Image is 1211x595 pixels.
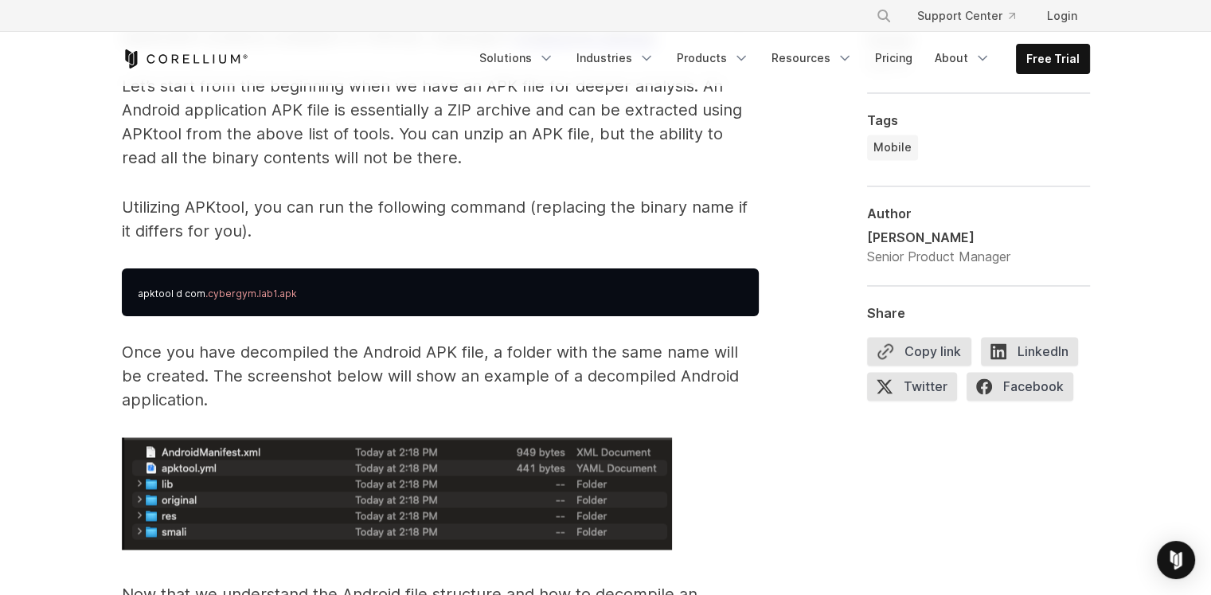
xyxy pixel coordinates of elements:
[122,49,248,69] a: Corellium Home
[138,288,205,299] span: apktool d com
[122,195,759,243] p: Utilizing APKtool, you can run the following command (replacing the binary name if it differs for...
[1034,2,1090,30] a: Login
[967,372,1073,401] span: Facebook
[925,44,1000,72] a: About
[667,44,759,72] a: Products
[867,305,1090,321] div: Share
[205,288,297,299] span: .cybergym.lab1.apk
[867,372,967,407] a: Twitter
[867,135,918,160] a: Mobile
[869,2,898,30] button: Search
[762,44,862,72] a: Resources
[470,44,564,72] a: Solutions
[867,247,1010,266] div: Senior Product Manager
[967,372,1083,407] a: Facebook
[1017,45,1089,73] a: Free Trial
[873,139,912,155] span: Mobile
[867,337,971,366] button: Copy link
[867,112,1090,128] div: Tags
[567,44,664,72] a: Industries
[1157,541,1195,579] div: Open Intercom Messenger
[122,437,672,550] img: Example of a decompiled android application.
[867,372,957,401] span: Twitter
[867,206,1090,221] div: Author
[470,44,1090,74] div: Navigation Menu
[122,74,759,170] p: Let’s start from the beginning when we have an APK file for deeper analysis. An Android applicati...
[865,44,922,72] a: Pricing
[867,228,1010,247] div: [PERSON_NAME]
[122,340,759,412] p: Once you have decompiled the Android APK file, a folder with the same name will be created. The s...
[857,2,1090,30] div: Navigation Menu
[904,2,1028,30] a: Support Center
[981,337,1078,366] span: LinkedIn
[981,337,1088,372] a: LinkedIn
